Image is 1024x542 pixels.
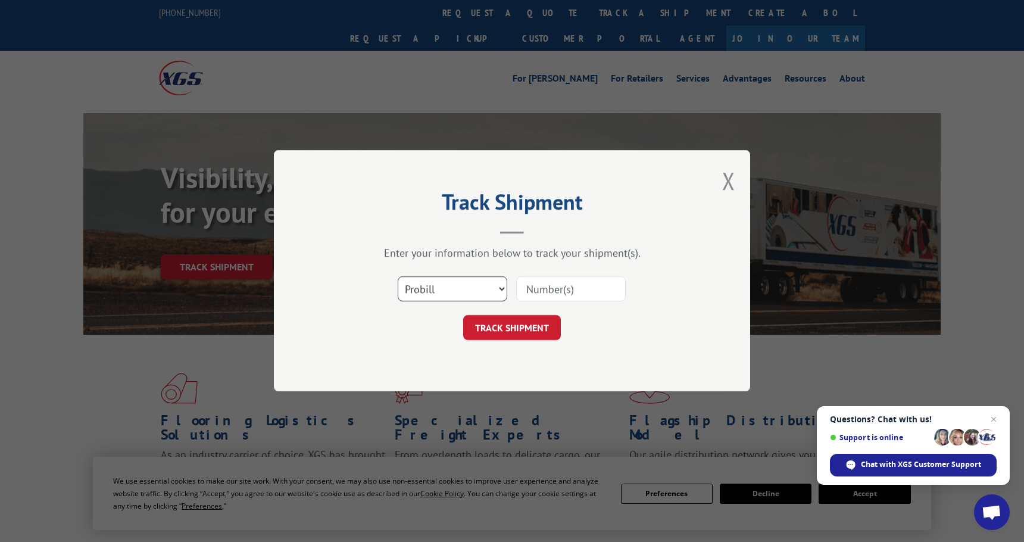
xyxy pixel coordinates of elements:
[333,247,691,260] div: Enter your information below to track your shipment(s).
[333,194,691,216] h2: Track Shipment
[722,165,735,197] button: Close modal
[974,494,1010,530] div: Open chat
[986,412,1001,426] span: Close chat
[830,415,997,424] span: Questions? Chat with us!
[516,277,626,302] input: Number(s)
[830,433,930,442] span: Support is online
[861,459,981,470] span: Chat with XGS Customer Support
[830,454,997,476] div: Chat with XGS Customer Support
[463,316,561,341] button: TRACK SHIPMENT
